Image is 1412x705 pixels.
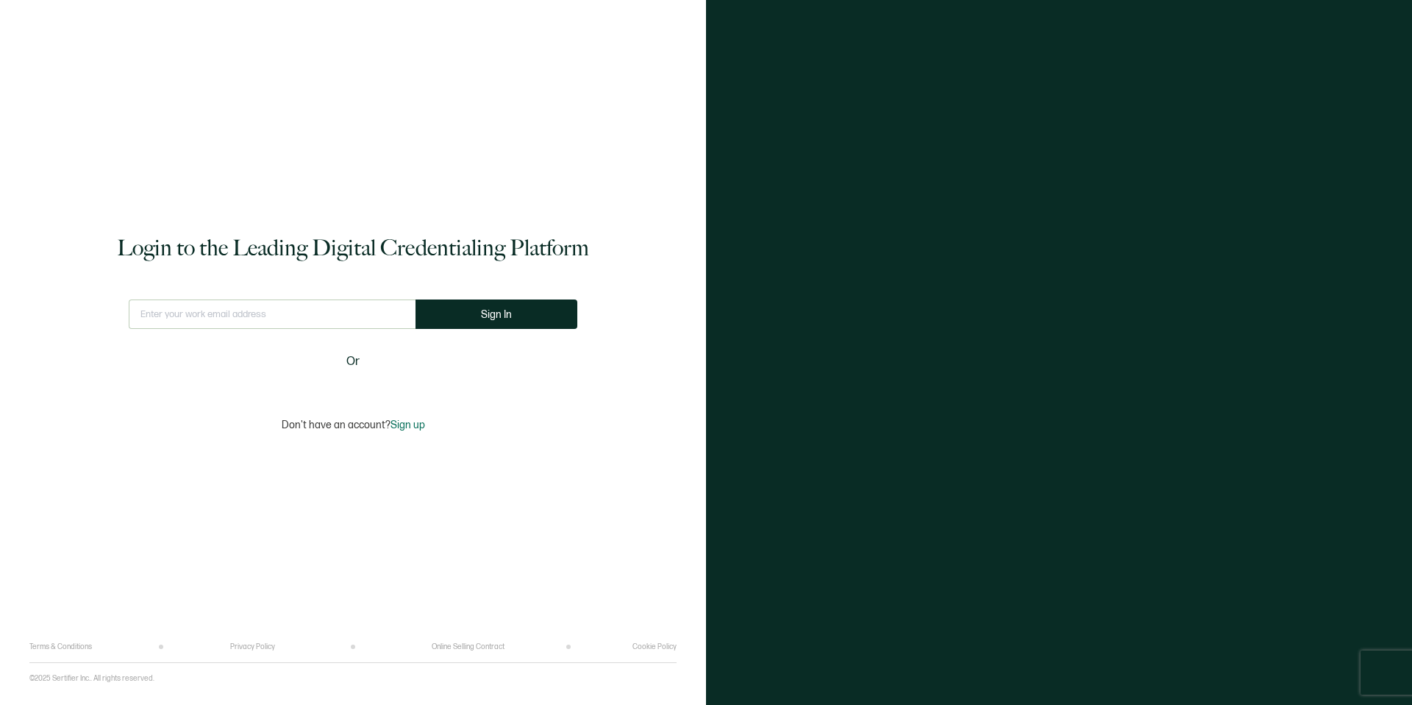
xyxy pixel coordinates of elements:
p: Don't have an account? [282,419,425,431]
p: ©2025 Sertifier Inc.. All rights reserved. [29,674,154,683]
input: Enter your work email address [129,300,416,329]
span: Or [346,352,360,371]
a: Terms & Conditions [29,642,92,651]
span: Sign In [481,309,512,320]
h1: Login to the Leading Digital Credentialing Platform [117,233,589,263]
a: Privacy Policy [230,642,275,651]
span: Sign up [391,419,425,431]
a: Cookie Policy [632,642,677,651]
a: Online Selling Contract [432,642,504,651]
button: Sign In [416,300,577,329]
